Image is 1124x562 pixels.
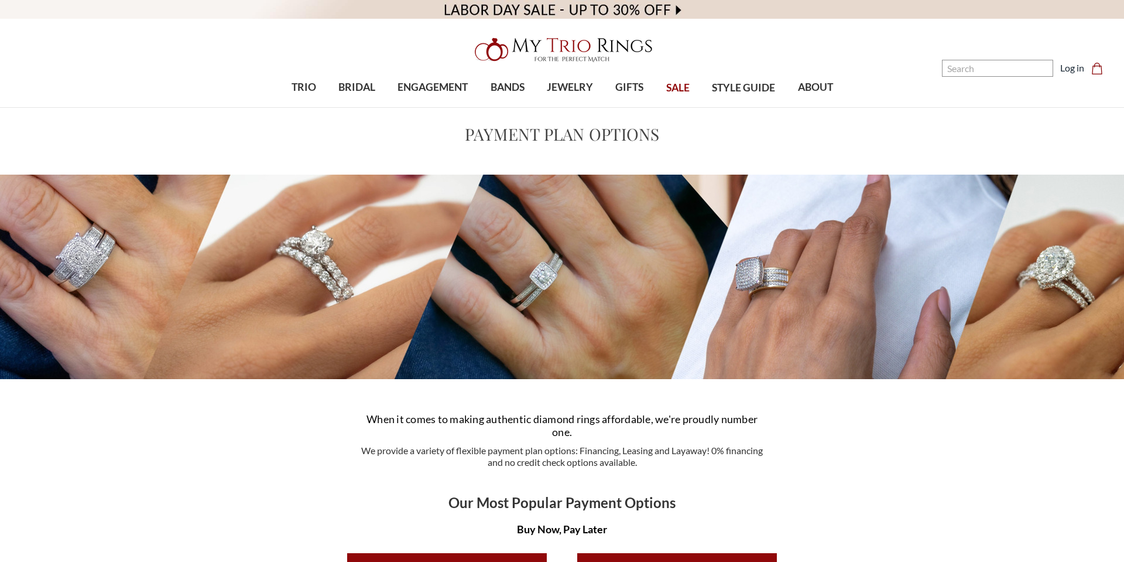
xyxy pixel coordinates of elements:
a: BANDS [479,69,535,107]
span: STYLE GUIDE [712,80,775,96]
a: ABOUT [786,69,844,107]
span: GIFTS [615,80,643,95]
button: submenu toggle [564,107,576,108]
p: We provide a variety of flexible payment plan options: Financing, Leasing and Layaway! 0% financi... [357,445,766,468]
a: Log in [1060,61,1084,75]
button: submenu toggle [427,107,438,108]
b: Our Most Popular Payment Options [448,494,676,511]
span: JEWELRY [547,80,593,95]
button: submenu toggle [502,107,513,108]
a: Cart with 0 items [1091,61,1110,75]
a: ENGAGEMENT [386,69,479,107]
a: GIFTS [604,69,654,107]
a: STYLE GUIDE [701,69,786,107]
button: submenu toggle [298,107,310,108]
a: My Trio Rings [326,31,798,69]
span: ENGAGEMENT [397,80,468,95]
span: SALE [666,80,690,96]
span: ABOUT [798,80,833,95]
span: BRIDAL [338,80,375,95]
img: My Trio Rings [468,31,656,69]
span: BANDS [491,80,525,95]
span: When it comes to making authentic diamond rings affordable, we're proudly number one. [366,413,758,438]
h1: Payment Plan Options [148,122,976,147]
a: TRIO [280,69,327,107]
a: JEWELRY [536,69,604,107]
button: submenu toggle [810,107,821,108]
input: Search [942,60,1053,77]
button: submenu toggle [623,107,635,108]
a: SALE [655,69,701,107]
button: submenu toggle [351,107,362,108]
a: BRIDAL [327,69,386,107]
b: Buy Now, Pay Later [517,523,607,536]
span: TRIO [292,80,316,95]
svg: cart.cart_preview [1091,63,1103,74]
